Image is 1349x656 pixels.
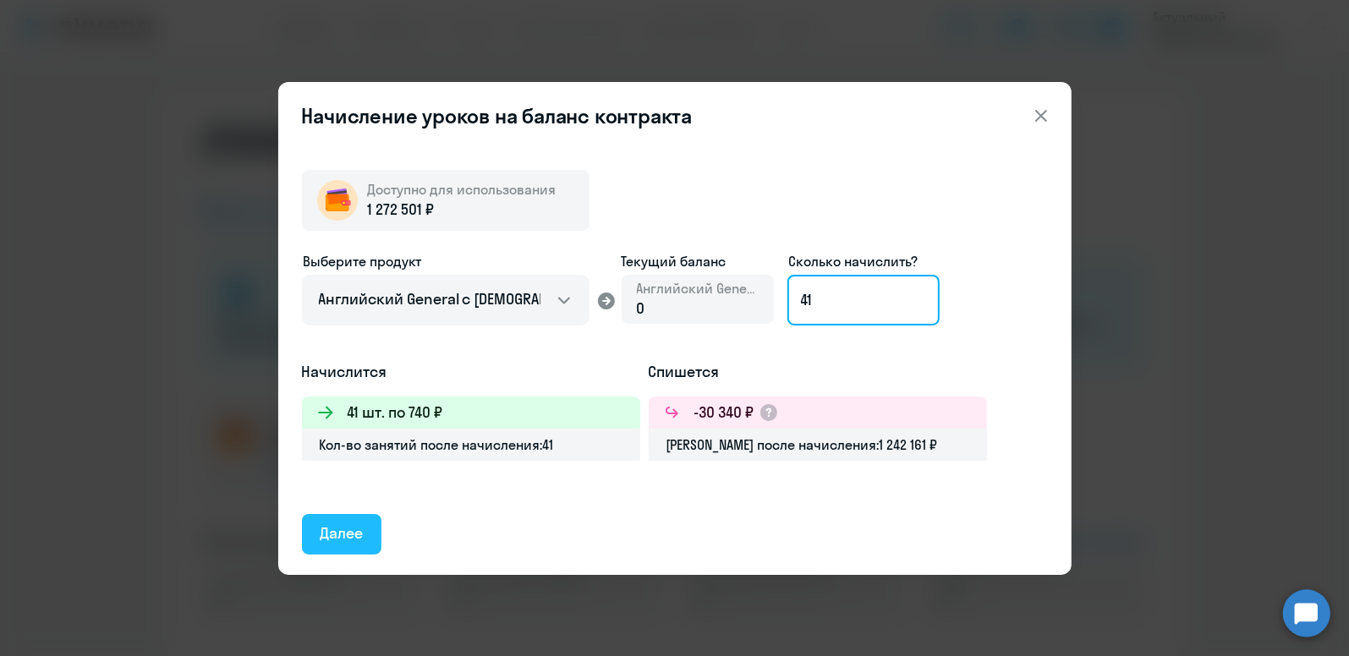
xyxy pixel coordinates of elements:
[368,199,434,221] span: 1 272 501 ₽
[622,251,774,271] span: Текущий баланс
[348,402,442,424] h3: 41 шт. по 740 ₽
[321,522,364,544] div: Далее
[649,429,987,461] div: [PERSON_NAME] после начисления: 1 242 161 ₽
[789,253,919,270] span: Сколько начислить?
[302,361,640,383] h5: Начислится
[278,102,1072,129] header: Начисление уроков на баланс контракта
[368,181,557,198] span: Доступно для использования
[302,429,640,461] div: Кол-во занятий после начисления: 41
[694,402,754,424] h3: -30 340 ₽
[302,514,382,555] button: Далее
[637,298,645,318] span: 0
[304,253,422,270] span: Выберите продукт
[637,279,759,298] span: Английский General
[649,361,987,383] h5: Спишется
[317,180,358,221] img: wallet-circle.png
